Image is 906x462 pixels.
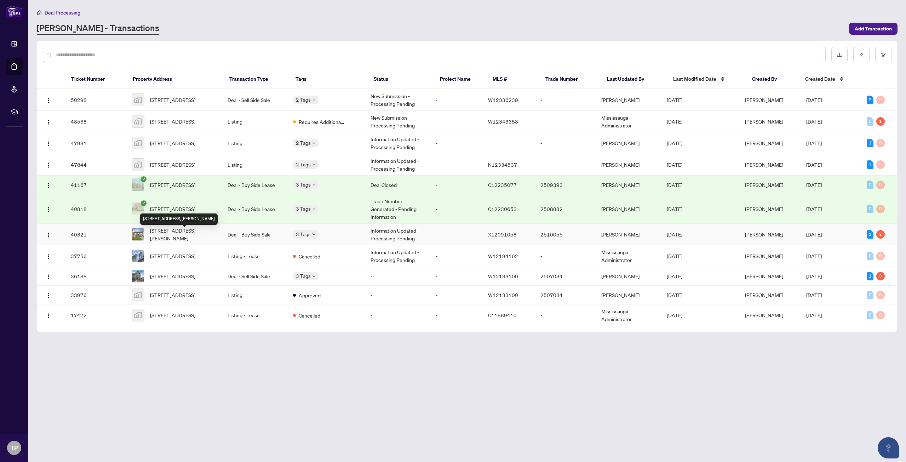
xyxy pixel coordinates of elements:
[46,232,51,238] img: Logo
[222,224,287,245] td: Deal - Buy Side Sale
[43,250,54,262] button: Logo
[853,47,870,63] button: edit
[222,194,287,224] td: Deal - Buy Side Lease
[43,203,54,215] button: Logo
[37,10,42,15] span: home
[878,437,899,458] button: Open asap
[430,154,482,176] td: -
[488,253,518,259] span: W12194162
[746,69,799,89] th: Created By
[535,245,596,267] td: -
[65,132,126,154] td: 47981
[430,89,482,111] td: -
[132,309,144,321] img: thumbnail-img
[132,228,144,240] img: thumbnail-img
[43,116,54,127] button: Logo
[596,245,661,267] td: Mississauga Administrator
[46,293,51,298] img: Logo
[430,267,482,286] td: -
[745,253,783,259] span: [PERSON_NAME]
[312,274,316,278] span: down
[859,52,864,57] span: edit
[365,111,430,132] td: New Submission - Processing Pending
[667,182,682,188] span: [DATE]
[65,89,126,111] td: 50298
[365,304,430,326] td: -
[596,286,661,304] td: [PERSON_NAME]
[596,267,661,286] td: [PERSON_NAME]
[667,118,682,125] span: [DATE]
[806,231,822,238] span: [DATE]
[365,176,430,194] td: Deal Closed
[299,291,321,299] span: Approved
[43,270,54,282] button: Logo
[222,267,287,286] td: Deal - Sell Side Sale
[430,111,482,132] td: -
[132,203,144,215] img: thumbnail-img
[150,161,195,169] span: [STREET_ADDRESS]
[46,274,51,280] img: Logo
[150,139,195,147] span: [STREET_ADDRESS]
[805,75,835,83] span: Created Date
[365,245,430,267] td: Information Updated - Processing Pending
[488,273,518,279] span: W12133100
[222,89,287,111] td: Deal - Sell Side Sale
[43,309,54,321] button: Logo
[65,69,127,89] th: Ticket Number
[368,69,434,89] th: Status
[849,23,898,35] button: Add Transaction
[488,118,518,125] span: W12343388
[596,304,661,326] td: Mississauga Administrator
[150,291,195,299] span: [STREET_ADDRESS]
[45,10,80,16] span: Deal Processing
[65,304,126,326] td: 17472
[365,286,430,304] td: -
[876,160,885,169] div: 0
[296,181,311,189] span: 3 Tags
[150,205,195,213] span: [STREET_ADDRESS]
[745,312,783,318] span: [PERSON_NAME]
[867,117,873,126] div: 0
[745,273,783,279] span: [PERSON_NAME]
[222,286,287,304] td: Listing
[745,118,783,125] span: [PERSON_NAME]
[667,140,682,146] span: [DATE]
[65,154,126,176] td: 47844
[365,89,430,111] td: New Submission - Processing Pending
[150,118,195,125] span: [STREET_ADDRESS]
[127,69,224,89] th: Property Address
[299,118,345,126] span: Requires Additional Docs
[535,194,596,224] td: 2508882
[43,159,54,170] button: Logo
[430,132,482,154] td: -
[667,161,682,168] span: [DATE]
[222,304,287,326] td: Listing - Lease
[65,111,126,132] td: 48568
[806,161,822,168] span: [DATE]
[312,233,316,236] span: down
[312,207,316,211] span: down
[132,179,144,191] img: thumbnail-img
[596,89,661,111] td: [PERSON_NAME]
[673,75,716,83] span: Last Modified Date
[667,69,747,89] th: Last Modified Date
[667,292,682,298] span: [DATE]
[222,154,287,176] td: Listing
[65,176,126,194] td: 41167
[535,286,596,304] td: 2507034
[222,176,287,194] td: Deal - Buy Side Lease
[222,111,287,132] td: Listing
[43,94,54,105] button: Logo
[867,311,873,319] div: 0
[876,272,885,280] div: 3
[540,69,601,89] th: Trade Number
[875,47,891,63] button: filter
[488,231,517,238] span: X12091058
[132,137,144,149] img: thumbnail-img
[299,312,320,319] span: Cancelled
[806,253,822,259] span: [DATE]
[6,5,23,18] img: logo
[806,97,822,103] span: [DATE]
[312,183,316,187] span: down
[487,69,540,89] th: MLS #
